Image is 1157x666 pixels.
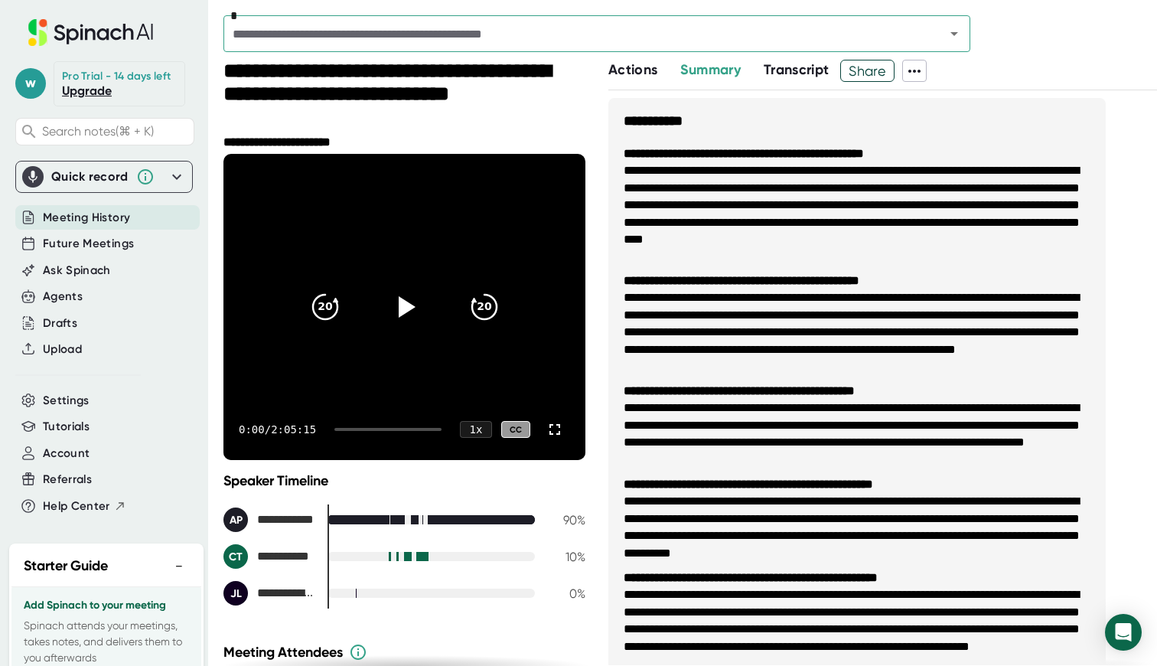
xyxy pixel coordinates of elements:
[43,498,110,515] span: Help Center
[944,23,965,44] button: Open
[547,586,585,601] div: 0 %
[223,508,248,532] div: AP
[43,392,90,410] button: Settings
[24,599,189,612] h3: Add Spinach to your meeting
[223,643,589,661] div: Meeting Attendees
[24,618,189,666] p: Spinach attends your meetings, takes notes, and delivers them to you afterwards
[43,235,134,253] button: Future Meetings
[24,556,108,576] h2: Starter Guide
[680,60,740,80] button: Summary
[223,472,585,489] div: Speaker Timeline
[841,57,894,84] span: Share
[43,498,126,515] button: Help Center
[239,423,316,436] div: 0:00 / 2:05:15
[43,288,83,305] button: Agents
[62,70,171,83] div: Pro Trial - 14 days left
[501,421,530,439] div: CC
[223,544,248,569] div: CT
[43,262,111,279] button: Ask Spinach
[547,550,585,564] div: 10 %
[223,581,315,606] div: Jessica Lasky-Su
[42,124,154,139] span: Search notes (⌘ + K)
[62,83,112,98] a: Upgrade
[43,209,130,227] button: Meeting History
[15,68,46,99] span: w
[764,61,829,78] span: Transcript
[764,60,829,80] button: Transcript
[43,445,90,462] button: Account
[608,60,657,80] button: Actions
[223,508,315,532] div: Aakash Patel
[1105,614,1142,651] div: Open Intercom Messenger
[840,60,895,82] button: Share
[680,61,740,78] span: Summary
[460,421,492,438] div: 1 x
[608,61,657,78] span: Actions
[22,162,186,192] div: Quick record
[223,581,248,606] div: JL
[547,513,585,527] div: 90 %
[51,169,129,184] div: Quick record
[43,315,77,332] button: Drafts
[169,555,189,577] button: −
[223,544,315,569] div: Cerise Tang
[43,341,82,358] button: Upload
[43,471,92,488] button: Referrals
[43,418,90,436] button: Tutorials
